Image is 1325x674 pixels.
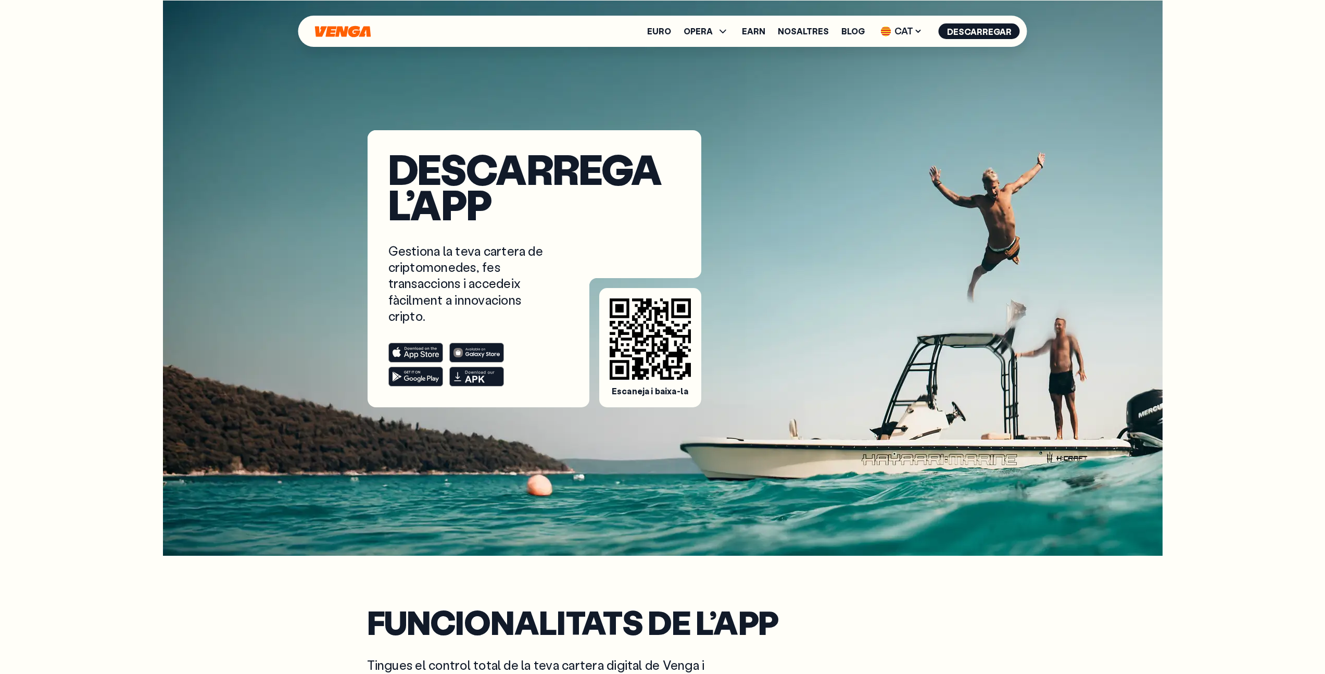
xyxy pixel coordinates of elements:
[314,26,372,38] svg: Inici
[742,27,765,35] a: Earn
[647,27,671,35] a: Euro
[939,23,1020,39] button: Descarregar
[612,386,688,397] span: Escaneja i baixa-la
[841,27,865,35] a: Blog
[778,27,829,35] a: Nosaltres
[388,151,680,222] h1: Descarrega l’app
[388,243,559,324] p: Gestiona la teva cartera de criptomonedes, fes transaccions i accedeix fàcilment a innovacions cr...
[877,23,926,40] span: CAT
[684,25,729,38] span: OPERA
[729,102,923,425] img: phone
[684,27,713,35] span: OPERA
[881,26,891,36] img: flag-cat
[367,608,958,636] h2: Funcionalitats de l’app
